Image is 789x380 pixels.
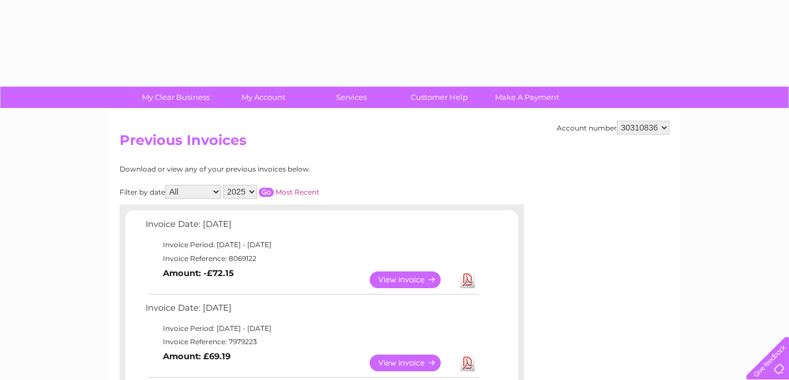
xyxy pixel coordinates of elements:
b: Amount: £69.19 [163,351,230,362]
div: Account number [557,121,669,135]
a: Most Recent [276,188,319,196]
div: Download or view any of your previous invoices below. [120,165,423,173]
a: Services [304,87,399,108]
a: My Account [216,87,311,108]
td: Invoice Period: [DATE] - [DATE] [143,322,481,336]
a: View [370,355,455,371]
h2: Previous Invoices [120,132,669,154]
td: Invoice Reference: 8069122 [143,252,481,266]
a: Download [460,355,475,371]
b: Amount: -£72.15 [163,268,234,278]
td: Invoice Date: [DATE] [143,300,481,322]
td: Invoice Date: [DATE] [143,217,481,238]
a: Make A Payment [479,87,575,108]
td: Invoice Period: [DATE] - [DATE] [143,238,481,252]
a: Customer Help [392,87,487,108]
a: View [370,271,455,288]
a: My Clear Business [128,87,224,108]
div: Filter by date [120,185,423,199]
a: Download [460,271,475,288]
td: Invoice Reference: 7979223 [143,335,481,349]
